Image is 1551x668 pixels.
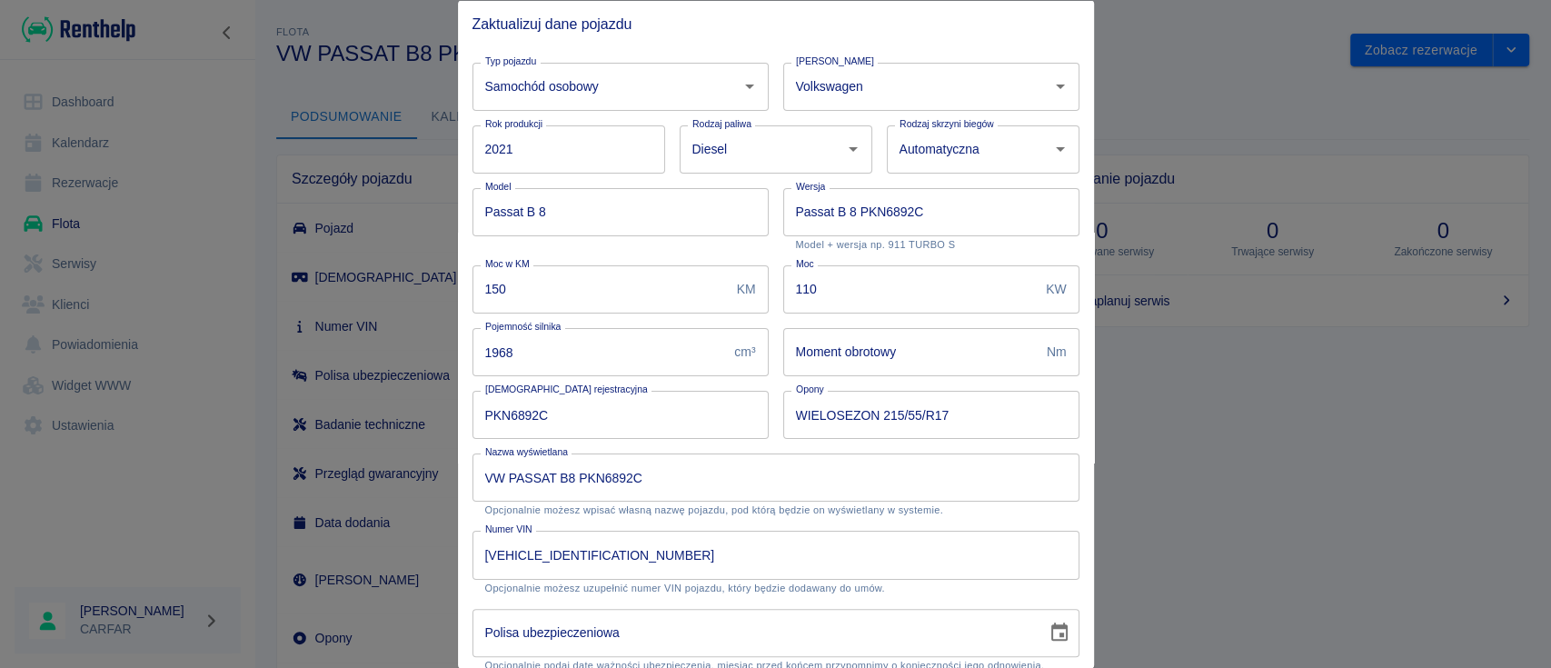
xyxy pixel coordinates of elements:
[1047,343,1067,362] p: Nm
[796,383,824,396] label: Opony
[472,391,769,439] input: G0RTHLP
[485,523,532,536] label: Numer VIN
[737,74,762,99] button: Otwórz
[485,504,1067,516] p: Opcjonalnie możesz wpisać własną nazwę pojazdu, pod którą będzie on wyświetlany w systemie.
[791,70,1020,102] input: Porsche
[472,608,1034,656] input: DD-MM-YYYY
[1048,74,1073,99] button: Otwórz
[900,116,994,130] label: Rodzaj skrzyni biegów
[485,116,542,130] label: Rok produkcji
[734,343,755,362] p: cm³
[796,54,874,67] label: [PERSON_NAME]
[688,133,813,165] input: Diesel
[485,54,536,67] label: Typ pojazdu
[485,320,561,334] label: Pojemność silnika
[796,179,825,193] label: Wersja
[472,187,769,235] input: 911
[485,445,568,459] label: Nazwa wyświetlana
[485,179,511,193] label: Model
[481,70,710,102] input: Typ pojazdu
[485,256,530,270] label: Moc w KM
[783,391,1079,439] input: Michelin Pilot Sport 4 S 245/35 R20
[783,187,1079,235] input: Turbo S
[840,136,866,162] button: Otwórz
[796,256,814,270] label: Moc
[1046,279,1066,298] p: KW
[485,383,648,396] label: [DEMOGRAPHIC_DATA] rejestracyjna
[737,279,756,298] p: KM
[485,582,1067,593] p: Opcjonalnie możesz uzupełnić numer VIN pojazdu, który będzie dodawany do umów.
[472,15,1079,33] span: Zaktualizuj dane pojazdu
[1041,614,1078,651] button: Choose date
[472,531,1079,579] input: 1J4FA29P4YP728937
[692,116,751,130] label: Rodzaj paliwa
[472,454,1079,502] input: Porsche 911 Turbo 2021 Akrapovič mod
[1048,136,1073,162] button: Otwórz
[796,238,1067,250] p: Model + wersja np. 911 TURBO S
